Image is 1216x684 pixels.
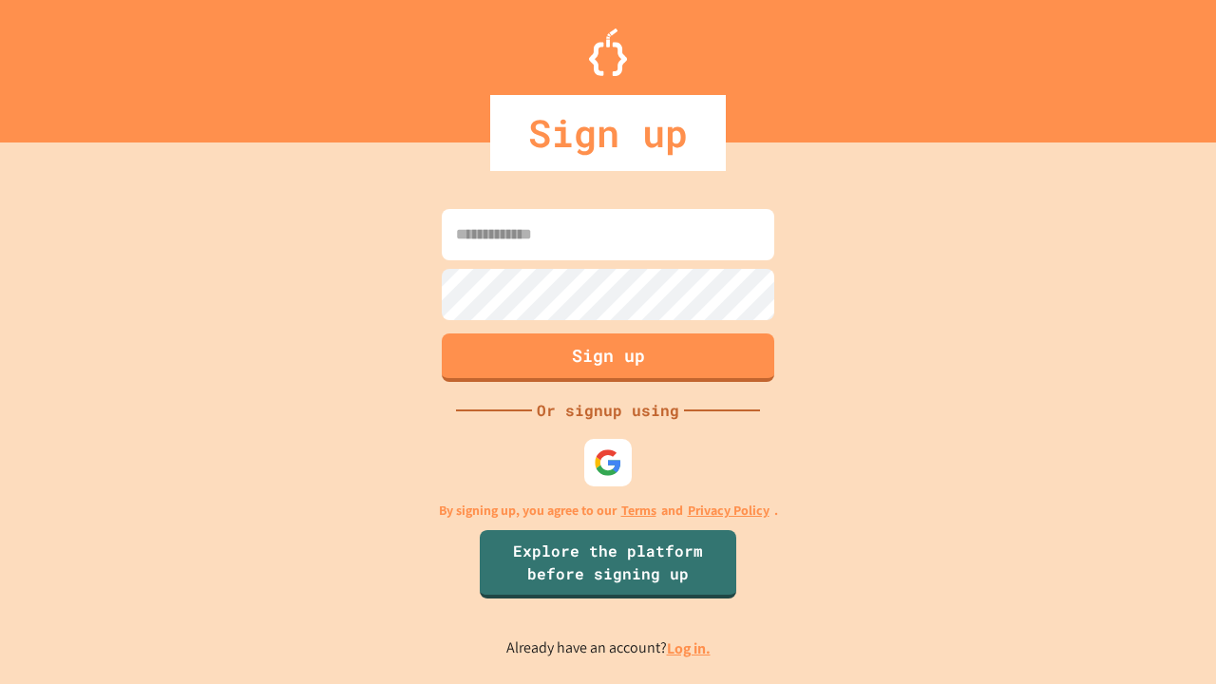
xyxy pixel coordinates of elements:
[480,530,736,598] a: Explore the platform before signing up
[490,95,726,171] div: Sign up
[594,448,622,477] img: google-icon.svg
[621,501,656,521] a: Terms
[532,399,684,422] div: Or signup using
[688,501,769,521] a: Privacy Policy
[506,636,711,660] p: Already have an account?
[589,28,627,76] img: Logo.svg
[442,333,774,382] button: Sign up
[667,638,711,658] a: Log in.
[439,501,778,521] p: By signing up, you agree to our and .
